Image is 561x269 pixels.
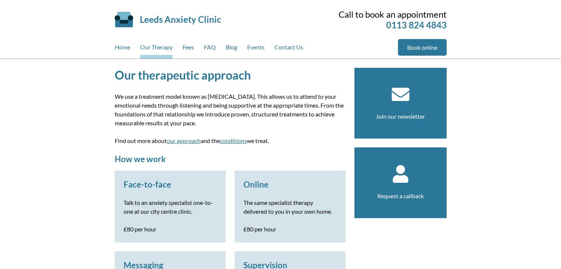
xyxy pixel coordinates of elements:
[243,179,337,234] a: Online The same specialist therapy delivered to you in your own home. £80 per hour
[183,39,194,59] a: Fees
[140,14,221,25] a: Leeds Anxiety Clinic
[115,39,130,59] a: Home
[398,39,447,56] a: Book online
[124,225,217,234] p: £80 per hour
[377,192,424,199] a: Request a callback
[115,154,346,164] h2: How we work
[115,68,346,82] h1: Our therapeutic approach
[243,198,337,216] p: The same specialist therapy delivered to you in your own home.
[124,179,217,189] h3: Face-to-face
[115,136,346,145] p: Find out more about and the we treat.
[226,39,237,59] a: Blog
[204,39,216,59] a: FAQ
[243,179,337,189] h3: Online
[140,39,173,59] a: Our Therapy
[124,198,217,216] p: Talk to an anxiety specialist one-to-one at our city centre clinic.
[376,113,425,120] a: Join our newsletter
[115,92,346,127] p: We use a treatment model known as [MEDICAL_DATA]. This allows us to attend to your emotional need...
[274,39,303,59] a: Contact Us
[167,137,201,144] a: our approach
[220,137,247,144] a: conditions
[386,20,447,30] a: 0113 824 4843
[247,39,264,59] a: Events
[243,225,337,234] p: £80 per hour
